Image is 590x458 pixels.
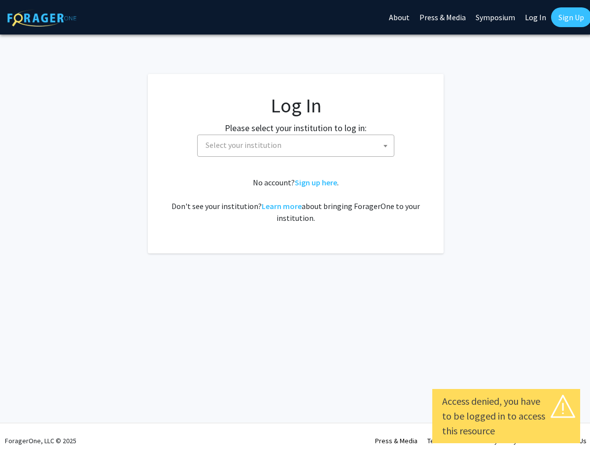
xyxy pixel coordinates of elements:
[202,135,394,155] span: Select your institution
[442,394,570,438] div: Access denied, you have to be logged in to access this resource
[168,176,424,224] div: No account? . Don't see your institution? about bringing ForagerOne to your institution.
[262,201,302,211] a: Learn more about bringing ForagerOne to your institution
[427,436,466,445] a: Terms of Use
[225,121,367,135] label: Please select your institution to log in:
[375,436,417,445] a: Press & Media
[5,423,76,458] div: ForagerOne, LLC © 2025
[295,177,337,187] a: Sign up here
[206,140,281,150] span: Select your institution
[168,94,424,117] h1: Log In
[197,135,394,157] span: Select your institution
[7,9,76,27] img: ForagerOne Logo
